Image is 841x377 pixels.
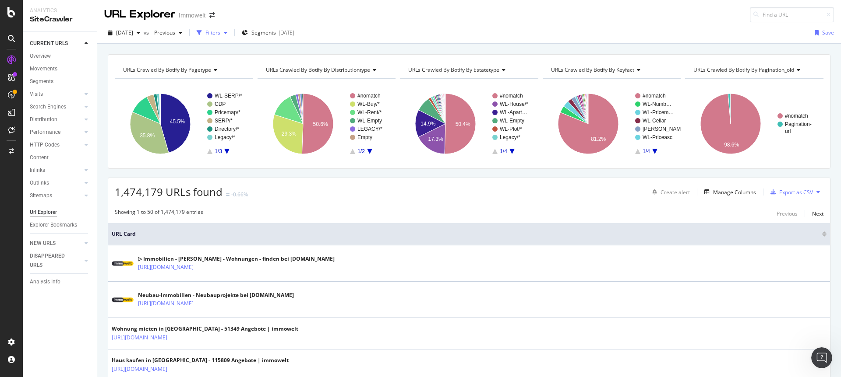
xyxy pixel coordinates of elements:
text: WL-Pricem… [643,109,674,115]
div: Previous [777,210,798,217]
text: WL-Plot/* [500,126,522,132]
text: WL-House/* [500,101,528,107]
div: NEW URLS [30,239,56,248]
text: 98.6% [724,142,739,148]
div: DISAPPEARED URLS [30,251,74,270]
a: HTTP Codes [30,140,82,150]
text: SERP/* [215,118,233,124]
text: WL-Cellar [643,118,666,124]
div: ▷ Immobilien - [PERSON_NAME] - Wohnungen - finden bei [DOMAIN_NAME] [138,255,335,263]
text: Empty [357,134,372,140]
a: [URL][DOMAIN_NAME] [138,299,194,308]
div: Visits [30,90,43,99]
a: Performance [30,128,82,137]
div: HTTP Codes [30,140,60,150]
iframe: Intercom live chat [811,347,832,368]
div: Export as CSV [779,188,813,196]
text: WL-Buy/* [357,101,380,107]
a: Content [30,153,91,162]
text: WL-Empty [357,118,382,124]
text: Directory/* [215,126,239,132]
button: Previous [151,26,186,40]
text: WL-SERP/* [215,93,242,99]
div: -0.66% [231,191,248,198]
div: arrow-right-arrow-left [209,12,215,18]
text: #nomatch [643,93,666,99]
a: [URL][DOMAIN_NAME] [112,333,167,342]
span: Previous [151,29,175,36]
div: SiteCrawler [30,14,90,24]
span: URLs Crawled By Botify By pagination_old [693,66,794,73]
a: Sitemaps [30,191,82,200]
svg: A chart. [543,86,681,162]
h4: URLs Crawled By Botify By estatetype [406,63,530,77]
text: WL-Priceasc [643,134,672,140]
div: Wohnung mieten in [GEOGRAPHIC_DATA] - 51349 Angebote | immowelt [112,325,298,333]
a: Visits [30,90,82,99]
text: 50.6% [313,121,328,127]
div: Analysis Info [30,277,60,286]
button: Export as CSV [767,185,813,199]
div: Manage Columns [713,188,756,196]
div: Outlinks [30,178,49,188]
div: Showing 1 to 50 of 1,474,179 entries [115,208,203,219]
text: WL-Empty [500,118,524,124]
text: WL-Apart… [500,109,527,115]
text: 1/3 [215,148,222,154]
text: [PERSON_NAME]… [643,126,691,132]
span: URL Card [112,230,820,238]
span: 2025 Aug. 8th [116,29,133,36]
text: 1/4 [643,148,650,154]
text: 1/4 [500,148,507,154]
span: vs [144,29,151,36]
div: Filters [205,29,220,36]
img: main image [112,258,134,269]
div: CURRENT URLS [30,39,68,48]
div: Save [822,29,834,36]
a: Distribution [30,115,82,124]
div: Segments [30,77,53,86]
button: Previous [777,208,798,219]
text: #nomatch [500,93,523,99]
a: CURRENT URLS [30,39,82,48]
div: Neubau-Immobilien - Neubauprojekte bei [DOMAIN_NAME] [138,291,294,299]
text: #nomatch [357,93,381,99]
span: URLs Crawled By Botify By keyfact [551,66,634,73]
h4: URLs Crawled By Botify By pagination_old [692,63,816,77]
img: Equal [226,193,230,196]
svg: A chart. [400,86,538,162]
a: Inlinks [30,166,82,175]
text: 17.3% [428,136,443,142]
text: LEGACY/* [357,126,382,132]
div: Overview [30,52,51,61]
text: url [785,128,791,134]
text: WL-Numb… [643,101,671,107]
svg: A chart. [258,86,396,162]
button: [DATE] [104,26,144,40]
a: Search Engines [30,102,82,112]
text: WL-Rent/* [357,109,382,115]
a: Analysis Info [30,277,91,286]
text: Pricemap/* [215,109,240,115]
text: 14.9% [421,121,436,127]
div: A chart. [685,86,823,162]
div: Content [30,153,49,162]
div: Immowelt [179,11,206,20]
span: 1,474,179 URLs found [115,185,223,199]
a: Outlinks [30,178,82,188]
button: Next [812,208,823,219]
button: Filters [193,26,231,40]
text: CDP [215,101,226,107]
text: 29.3% [281,131,296,137]
button: Create alert [649,185,690,199]
div: Url Explorer [30,208,57,217]
input: Find a URL [750,7,834,22]
div: Haus kaufen in [GEOGRAPHIC_DATA] - 115809 Angebote | immowelt [112,356,289,364]
a: [URL][DOMAIN_NAME] [112,365,167,374]
button: Save [811,26,834,40]
div: Analytics [30,7,90,14]
a: Overview [30,52,91,61]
